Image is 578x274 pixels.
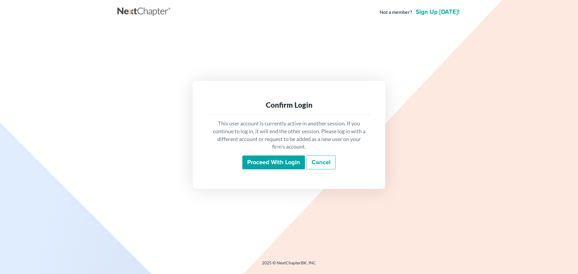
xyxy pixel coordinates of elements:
[212,120,366,151] p: This user account is currently active in another session. If you continue to log in, it will end ...
[380,9,412,16] strong: Not a member?
[117,260,461,271] div: 2025 © NextChapterBK, INC
[306,155,336,169] a: Cancel
[212,100,366,110] div: Confirm Login
[415,9,461,15] a: Sign up [DATE]!
[242,155,305,169] input: Proceed with login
